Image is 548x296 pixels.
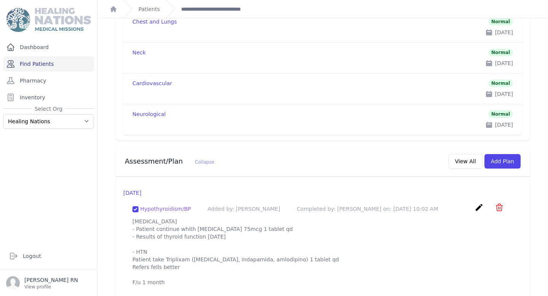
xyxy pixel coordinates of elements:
p: Normal [488,80,513,87]
p: Neurological [132,110,166,118]
button: Add Plan [484,154,521,169]
img: Medical Missions EMR [6,8,91,32]
div: Added by: [PERSON_NAME] [207,205,280,213]
p: Normal [488,49,513,56]
p: Normal [488,18,513,25]
p: Cardiovascular [132,80,172,87]
a: Pharmacy [3,73,94,88]
a: Dashboard [3,40,94,55]
p: [DATE] [495,121,513,129]
div: Completed by: [PERSON_NAME] on: [DATE] 10:02 AM [297,205,438,213]
p: [DATE] [495,59,513,67]
a: Inventory [3,90,94,105]
p: Chest and Lungs [132,18,177,25]
p: [DATE] [495,90,513,98]
p: [DATE] [123,189,522,197]
a: Logout [6,248,91,264]
i: create [475,203,484,212]
p: Neck [132,49,146,56]
h3: Assessment/Plan [125,157,214,166]
span: Select Org [32,105,65,113]
a: create [475,206,486,213]
p: [PERSON_NAME] RN [24,276,78,284]
a: Patients [139,5,160,13]
p: [MEDICAL_DATA] - Patient continue whith [MEDICAL_DATA] 75mcg 1 tablet qd - Results of thyroid fun... [132,218,513,286]
a: Find Patients [3,56,94,72]
span: Hypothyroidism/BP [140,206,191,212]
span: Collapse [195,159,214,165]
p: View profile [24,284,78,290]
p: Normal [488,110,513,118]
p: [DATE] [495,29,513,36]
button: View All [449,154,483,169]
a: [PERSON_NAME] RN View profile [6,276,91,290]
